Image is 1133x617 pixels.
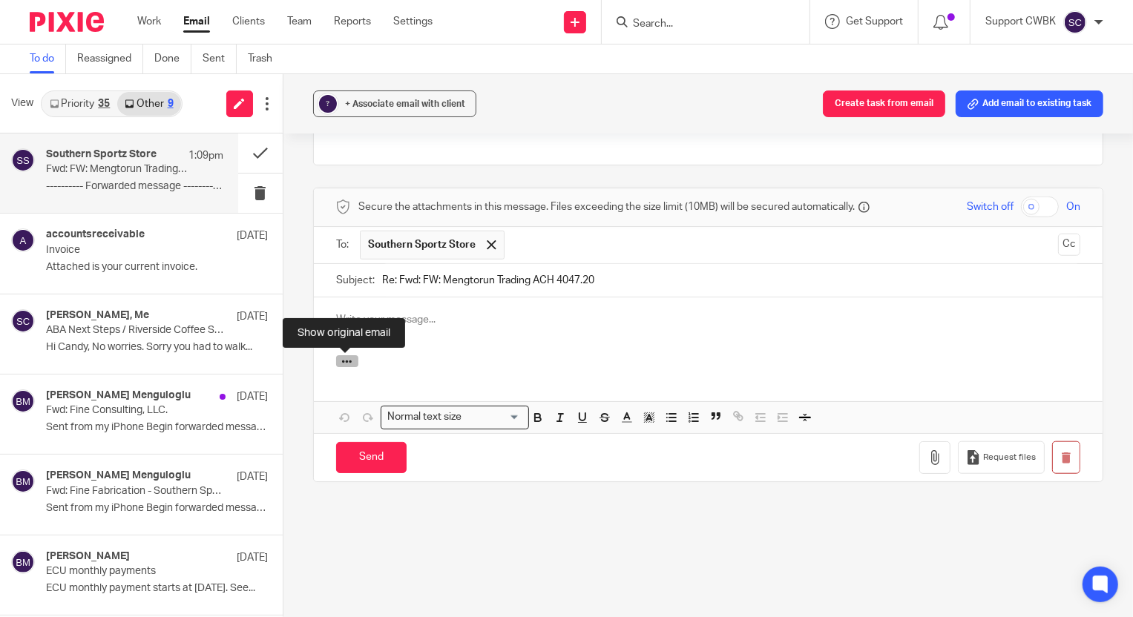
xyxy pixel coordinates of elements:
img: svg%3E [11,550,35,574]
p: ---------- Forwarded message --------- From:... [46,180,223,193]
p: [DATE] [237,309,268,324]
a: To do [30,44,66,73]
span: On [1066,199,1080,214]
h4: [PERSON_NAME], Me [46,309,149,322]
button: Request files [958,441,1044,475]
h4: [PERSON_NAME] [46,550,130,563]
a: [PERSON_NAME][EMAIL_ADDRESS][PERSON_NAME][DOMAIN_NAME] [115,339,478,351]
label: To: [336,237,352,252]
a: Reports [334,14,371,29]
a: [EMAIL_ADDRESS][DOMAIN_NAME] [194,111,369,123]
a: Work [137,14,161,29]
div: ? [319,95,337,113]
a: Other9 [117,92,180,116]
span: < > [116,66,471,78]
a: Trash [248,44,283,73]
h4: [PERSON_NAME] Menguloglu [46,469,191,482]
span: @[PERSON_NAME] [72,384,172,396]
a: @[PERSON_NAME] [69,384,173,396]
p: ECU monthly payment starts at [DATE]. See... [46,582,268,595]
a: Email [183,14,210,29]
p: ECU monthly payments [46,565,223,578]
a: Sent [203,44,237,73]
a: [EMAIL_ADDRESS][DOMAIN_NAME] [14,111,188,123]
p: [DATE] [237,550,268,565]
div: Search for option [381,406,529,429]
p: Attached is your current invoice. [46,261,268,274]
p: [DATE] [237,389,268,404]
h4: accountsreceivable [46,228,145,241]
span: Get Support [846,16,903,27]
label: Subject: [336,273,375,288]
a: [PERSON_NAME][EMAIL_ADDRESS][DOMAIN_NAME] [130,309,404,321]
div: 9 [168,99,174,109]
span: Request files [984,452,1037,463]
span: + Associate email with client [345,99,465,108]
img: svg%3E [1063,10,1087,34]
img: svg%3E [11,148,35,172]
button: Cc [1058,234,1080,256]
span: View [11,96,33,111]
div: 35 [98,99,110,109]
a: [PERSON_NAME][EMAIL_ADDRESS][PERSON_NAME][DOMAIN_NAME] [122,66,465,78]
button: ? + Associate email with client [313,90,476,117]
input: Send [336,442,407,474]
img: svg%3E [11,228,35,252]
span: Normal text size [384,409,465,425]
p: Fwd: Fine Consulting, LLC. [46,404,223,417]
button: Add email to existing task [956,90,1103,117]
strong: [PERSON_NAME] [27,66,113,78]
a: Done [154,44,191,73]
p: Invoice [46,244,223,257]
a: Settings [393,14,433,29]
a: Priority35 [42,92,117,116]
a: Clients [232,14,265,29]
span: Southern Sportz Store [368,237,476,252]
p: [DATE] [237,228,268,243]
p: Fwd: FW: Mengtorun Trading ACH 4047.20 [46,163,188,176]
p: [DATE] [237,469,268,484]
button: Create task from email [823,90,945,117]
a: Team [287,14,312,29]
span: Secure the attachments in this message. Files exceeding the size limit (10MB) will be secured aut... [358,199,855,214]
h4: Southern Sportz Store [46,148,157,161]
input: Search for option [467,409,520,425]
p: Support CWBK [985,14,1056,29]
p: Sent from my iPhone Begin forwarded message: ... [46,502,268,515]
span: Switch off [967,199,1014,214]
img: svg%3E [11,389,35,413]
input: Search [631,18,765,31]
p: Hi Candy, No worries. Sorry you had to walk... [46,341,268,354]
p: Fwd: Fine Fabrication - Southern Sportz Store sign Design Revisions 1 [46,485,223,498]
img: svg%3E [11,469,35,493]
p: Sent from my iPhone Begin forwarded message: ... [46,421,268,434]
p: 1:09pm [188,148,223,163]
p: ABA Next Steps / Riverside Coffee Shop Invoices [46,324,223,337]
h4: [PERSON_NAME] Menguloglu [46,389,191,402]
a: Reassigned [77,44,143,73]
img: Pixie [30,12,104,32]
img: svg%3E [11,309,35,333]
